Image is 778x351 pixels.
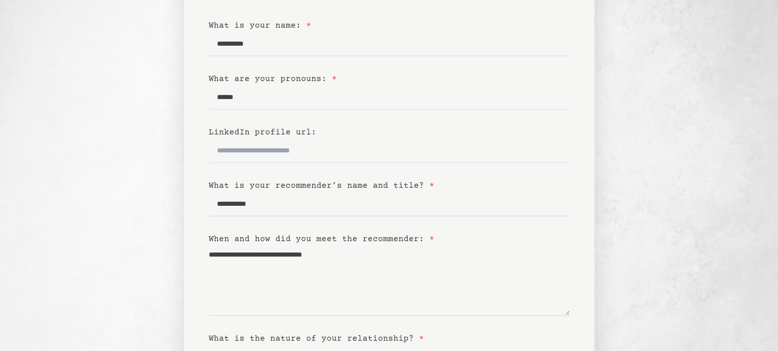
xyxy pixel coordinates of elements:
[209,181,434,190] label: What is your recommender’s name and title?
[209,21,311,30] label: What is your name:
[209,74,337,84] label: What are your pronouns:
[209,235,434,244] label: When and how did you meet the recommender:
[209,128,316,137] label: LinkedIn profile url:
[209,334,424,343] label: What is the nature of your relationship?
